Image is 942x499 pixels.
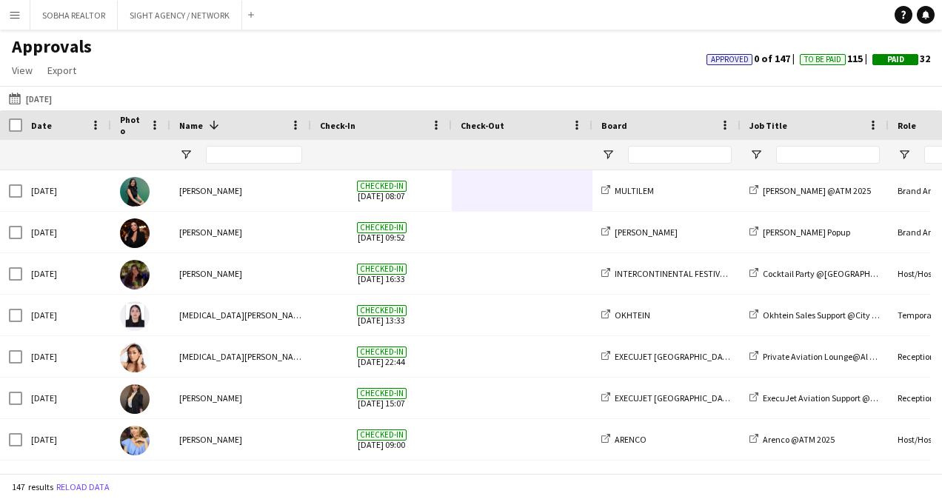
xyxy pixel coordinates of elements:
[601,268,747,279] a: INTERCONTINENTAL FESTIVAL CITY
[170,253,311,294] div: [PERSON_NAME]
[170,295,311,335] div: [MEDICAL_DATA][PERSON_NAME]
[120,218,150,248] img: Youssra Abdien
[179,148,193,161] button: Open Filter Menu
[357,305,407,316] span: Checked-in
[12,64,33,77] span: View
[320,120,355,131] span: Check-In
[615,268,747,279] span: INTERCONTINENTAL FESTIVAL CITY
[320,295,443,335] span: [DATE] 13:33
[898,120,916,131] span: Role
[706,52,800,65] span: 0 of 147
[800,52,872,65] span: 115
[601,148,615,161] button: Open Filter Menu
[357,222,407,233] span: Checked-in
[170,378,311,418] div: [PERSON_NAME]
[320,336,443,377] span: [DATE] 22:44
[6,61,39,80] a: View
[170,336,311,377] div: [MEDICAL_DATA][PERSON_NAME]
[804,55,841,64] span: To Be Paid
[22,419,111,460] div: [DATE]
[120,177,150,207] img: Zineb Seghier
[461,120,504,131] span: Check-Out
[170,212,311,252] div: [PERSON_NAME]
[357,264,407,275] span: Checked-in
[601,120,627,131] span: Board
[615,392,735,403] span: EXECUJET [GEOGRAPHIC_DATA]
[357,388,407,399] span: Checked-in
[601,185,654,196] a: MULTILEM
[601,351,735,362] a: EXECUJET [GEOGRAPHIC_DATA]
[711,55,749,64] span: Approved
[763,434,835,445] span: Arenco @ATM 2025
[22,336,111,377] div: [DATE]
[749,268,906,279] a: Cocktail Party @[GEOGRAPHIC_DATA]
[615,185,654,196] span: MULTILEM
[749,392,896,403] a: ExecuJet Aviation Support @DAFZA
[749,120,787,131] span: Job Title
[47,64,76,77] span: Export
[320,170,443,211] span: [DATE] 08:07
[22,295,111,335] div: [DATE]
[601,309,650,321] a: OKHTEIN
[601,392,735,403] a: EXECUJET [GEOGRAPHIC_DATA]
[320,212,443,252] span: [DATE] 09:52
[120,260,150,289] img: Youmna Onia
[320,378,443,418] span: [DATE] 15:07
[31,120,52,131] span: Date
[628,146,732,164] input: Board Filter Input
[749,434,835,445] a: Arenco @ATM 2025
[206,146,302,164] input: Name Filter Input
[170,170,311,211] div: [PERSON_NAME]
[179,120,203,131] span: Name
[357,346,407,358] span: Checked-in
[776,146,880,164] input: Job Title Filter Input
[615,309,650,321] span: OKHTEIN
[763,185,871,196] span: [PERSON_NAME] @ATM 2025
[763,268,906,279] span: Cocktail Party @[GEOGRAPHIC_DATA]
[763,227,850,238] span: [PERSON_NAME] Popup
[601,227,678,238] a: [PERSON_NAME]
[615,227,678,238] span: [PERSON_NAME]
[30,1,118,30] button: SOBHA REALTOR
[357,181,407,192] span: Checked-in
[763,392,896,403] span: ExecuJet Aviation Support @DAFZA
[41,61,82,80] a: Export
[120,343,150,372] img: Yasmin El Rahi
[120,384,150,414] img: Yara Nehawi
[320,253,443,294] span: [DATE] 16:33
[749,227,850,238] a: [PERSON_NAME] Popup
[22,170,111,211] div: [DATE]
[170,419,311,460] div: [PERSON_NAME]
[615,351,735,362] span: EXECUJET [GEOGRAPHIC_DATA]
[615,434,647,445] span: ARENCO
[749,309,890,321] a: Okhtein Sales Support @City Walk
[22,378,111,418] div: [DATE]
[601,434,647,445] a: ARENCO
[357,429,407,441] span: Checked-in
[22,253,111,294] div: [DATE]
[120,114,144,136] span: Photo
[320,419,443,460] span: [DATE] 09:00
[120,301,150,331] img: Yasmin Taha
[763,309,890,321] span: Okhtein Sales Support @City Walk
[118,1,242,30] button: SIGHT AGENCY / NETWORK
[887,55,904,64] span: Paid
[22,212,111,252] div: [DATE]
[120,426,150,455] img: Yana Lazareva
[872,52,930,65] span: 32
[749,185,871,196] a: [PERSON_NAME] @ATM 2025
[898,148,911,161] button: Open Filter Menu
[53,479,113,495] button: Reload data
[6,90,55,107] button: [DATE]
[749,148,763,161] button: Open Filter Menu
